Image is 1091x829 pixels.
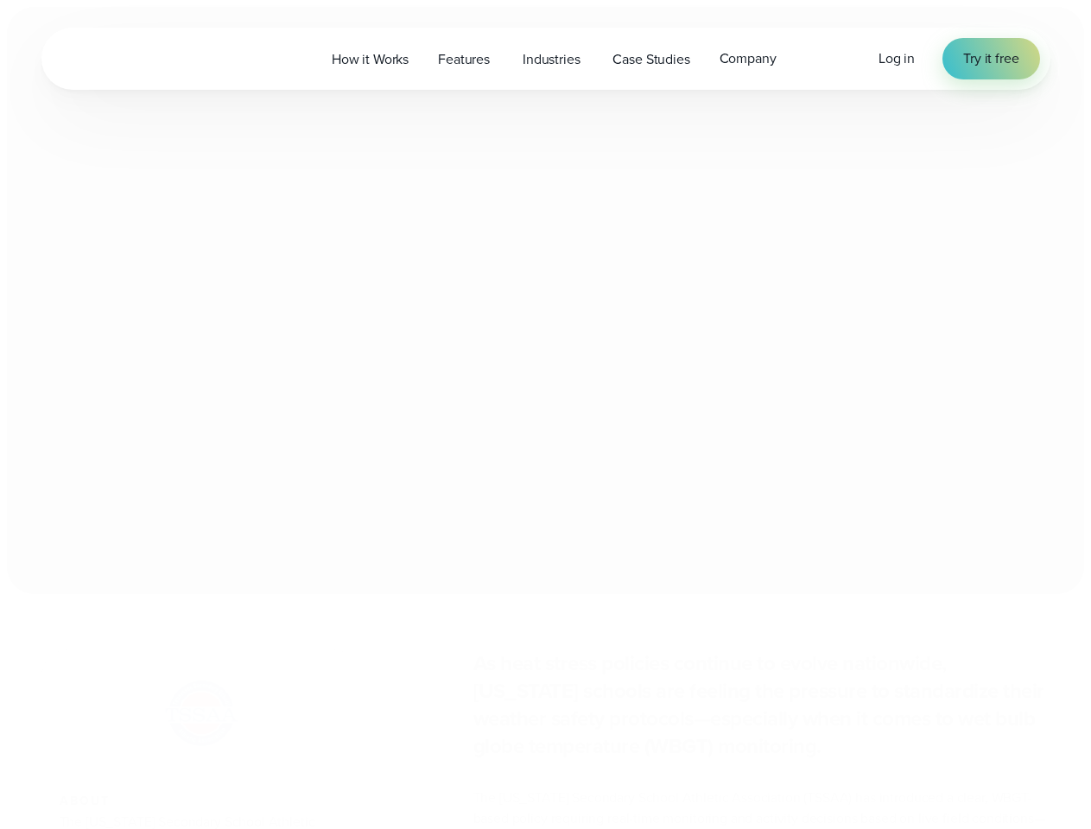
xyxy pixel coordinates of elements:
[598,41,704,77] a: Case Studies
[332,49,409,70] span: How it Works
[612,49,689,70] span: Case Studies
[963,48,1018,69] span: Try it free
[879,48,915,68] span: Log in
[438,49,490,70] span: Features
[942,38,1039,79] a: Try it free
[317,41,423,77] a: How it Works
[720,48,777,69] span: Company
[879,48,915,69] a: Log in
[523,49,580,70] span: Industries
